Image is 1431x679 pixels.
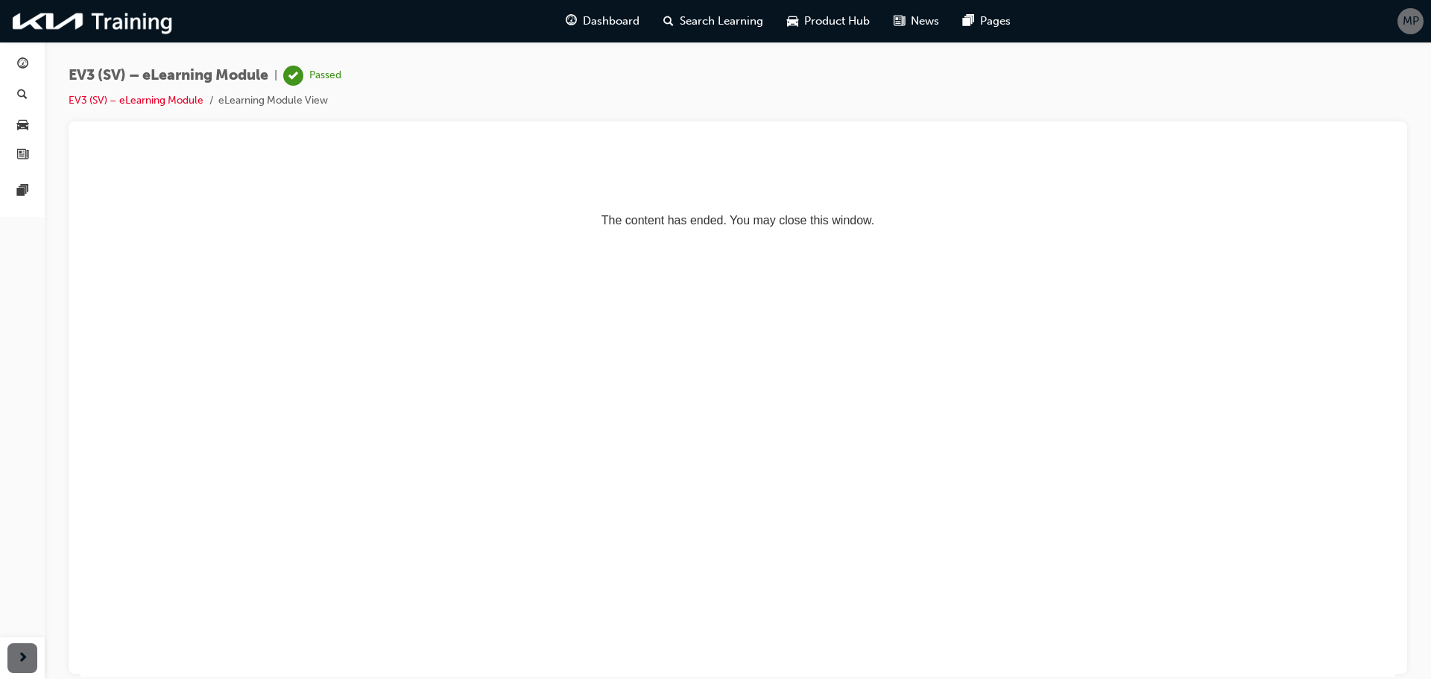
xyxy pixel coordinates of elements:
[1403,13,1419,30] span: MP
[274,67,277,84] span: |
[651,6,775,37] a: search-iconSearch Learning
[7,6,179,37] img: kia-training
[882,6,951,37] a: news-iconNews
[218,92,328,110] li: eLearning Module View
[309,69,341,83] div: Passed
[963,12,974,31] span: pages-icon
[6,12,1309,79] p: The content has ended. You may close this window.
[17,185,28,198] span: pages-icon
[566,12,577,31] span: guage-icon
[17,58,28,72] span: guage-icon
[69,67,268,84] span: EV3 (SV) – eLearning Module
[17,649,28,668] span: next-icon
[17,119,28,132] span: car-icon
[69,94,203,107] a: EV3 (SV) – eLearning Module
[1397,8,1424,34] button: MP
[951,6,1023,37] a: pages-iconPages
[283,66,303,86] span: learningRecordVerb_PASS-icon
[775,6,882,37] a: car-iconProduct Hub
[894,12,905,31] span: news-icon
[804,13,870,30] span: Product Hub
[17,149,28,162] span: news-icon
[787,12,798,31] span: car-icon
[980,13,1011,30] span: Pages
[663,12,674,31] span: search-icon
[583,13,639,30] span: Dashboard
[554,6,651,37] a: guage-iconDashboard
[911,13,939,30] span: News
[17,89,28,102] span: search-icon
[680,13,763,30] span: Search Learning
